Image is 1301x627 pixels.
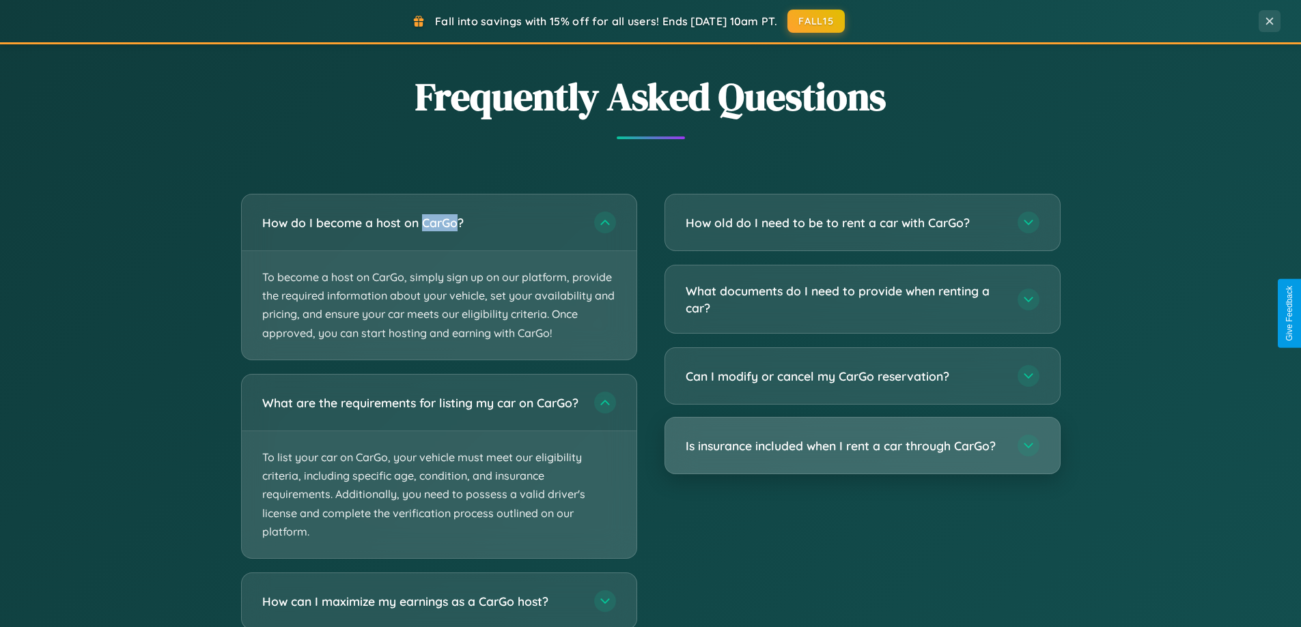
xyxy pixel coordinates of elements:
p: To become a host on CarGo, simply sign up on our platform, provide the required information about... [242,251,636,360]
button: FALL15 [787,10,845,33]
h3: How do I become a host on CarGo? [262,214,580,231]
div: Give Feedback [1285,286,1294,341]
h3: Is insurance included when I rent a car through CarGo? [686,437,1004,454]
h3: How can I maximize my earnings as a CarGo host? [262,592,580,609]
h3: How old do I need to be to rent a car with CarGo? [686,214,1004,231]
span: Fall into savings with 15% off for all users! Ends [DATE] 10am PT. [435,14,777,28]
h2: Frequently Asked Questions [241,70,1061,123]
p: To list your car on CarGo, your vehicle must meet our eligibility criteria, including specific ag... [242,431,636,558]
h3: Can I modify or cancel my CarGo reservation? [686,368,1004,385]
h3: What documents do I need to provide when renting a car? [686,282,1004,316]
h3: What are the requirements for listing my car on CarGo? [262,394,580,411]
